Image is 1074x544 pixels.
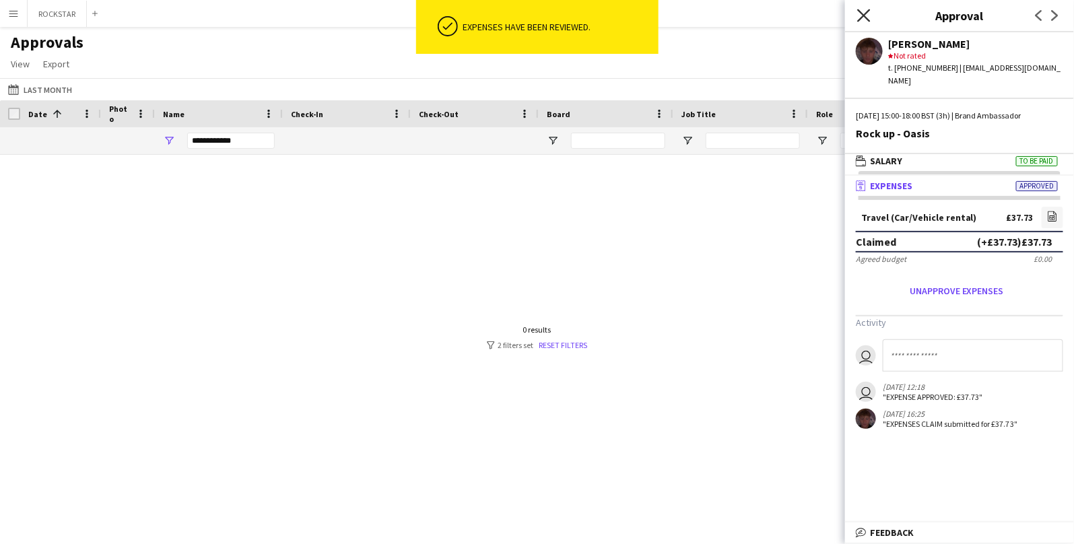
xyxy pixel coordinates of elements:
h3: Activity [856,316,1063,329]
span: Export [43,58,69,70]
div: "EXPENSE APPROVED: £37.73" [883,392,983,402]
span: Date [28,109,47,119]
span: Approved [1016,181,1058,191]
input: Job Title Filter Input [706,133,800,149]
input: Role Filter Input [840,133,935,149]
span: Salary [870,155,902,167]
span: View [11,58,30,70]
div: £37.73 [1007,213,1034,223]
div: (+£37.73) £37.73 [978,235,1052,248]
span: Photo [109,104,131,124]
mat-expansion-panel-header: Feedback [845,522,1074,543]
button: Open Filter Menu [816,135,828,147]
span: Board [547,109,570,119]
a: View [5,55,35,73]
div: 0 results [487,325,587,335]
span: Check-In [291,109,323,119]
div: [DATE] 12:18 [883,382,983,392]
div: Rock up - Oasis [856,127,1063,139]
button: Open Filter Menu [163,135,175,147]
app-user-avatar: Ed Harvey [856,382,876,402]
app-user-avatar: Archie Quinn [856,409,876,429]
a: Reset filters [539,340,587,350]
span: Check-Out [419,109,459,119]
input: Column with Header Selection [8,108,20,120]
div: Agreed budget [856,254,906,264]
span: Expenses [870,180,912,192]
div: [DATE] 15:00-18:00 BST (3h) | Brand Ambassador [856,110,1063,122]
button: Open Filter Menu [547,135,559,147]
button: Open Filter Menu [681,135,694,147]
div: 2 filters set [487,340,587,350]
span: Role [816,109,833,119]
div: ExpensesApproved [845,196,1074,446]
h3: Approval [845,7,1074,24]
span: Name [163,109,184,119]
div: £0.00 [1034,254,1052,264]
span: To be paid [1016,156,1058,166]
span: Job Title [681,109,716,119]
button: Unapprove expenses [856,280,1058,302]
div: Travel (Car/Vehicle rental) [861,213,977,223]
div: t. [PHONE_NUMBER] | [EMAIL_ADDRESS][DOMAIN_NAME] [888,62,1063,86]
button: ROCKSTAR [28,1,87,27]
input: Name Filter Input [187,133,275,149]
div: Expenses have been reviewed. [463,21,653,33]
span: Feedback [870,526,914,539]
a: Export [38,55,75,73]
mat-expansion-panel-header: ExpensesApproved [845,176,1074,196]
div: Not rated [888,50,1063,62]
button: Last Month [5,81,75,98]
div: [DATE] 16:25 [883,409,1017,419]
div: [PERSON_NAME] [888,38,1063,50]
div: "EXPENSES CLAIM submitted for £37.73" [883,419,1017,429]
mat-expansion-panel-header: SalaryTo be paid [845,151,1074,171]
input: Board Filter Input [571,133,665,149]
div: Claimed [856,235,896,248]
